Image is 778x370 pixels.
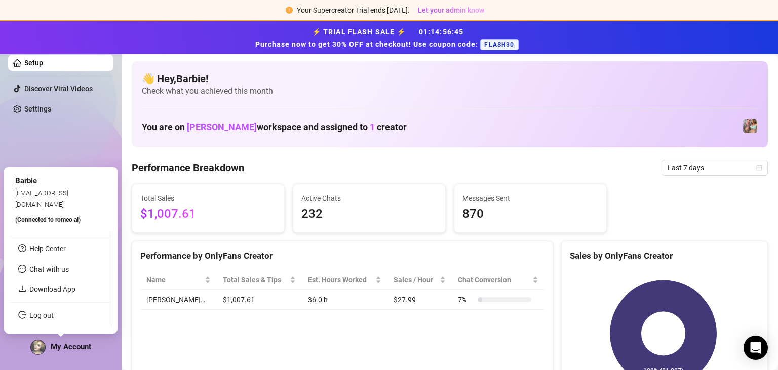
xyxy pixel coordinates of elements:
a: Log out [29,311,54,319]
a: Help Center [29,245,66,253]
span: My Account [51,342,91,351]
span: Active Chats [301,193,437,204]
span: Total Sales & Tips [223,274,288,285]
span: [EMAIL_ADDRESS][DOMAIN_NAME] [15,189,68,208]
a: Discover Viral Videos [24,85,93,93]
div: Sales by OnlyFans Creator [570,249,759,263]
div: Performance by OnlyFans Creator [140,249,544,263]
span: 1 [370,122,375,132]
div: Open Intercom Messenger [744,336,768,360]
a: Settings [24,105,51,113]
a: Download App [29,285,75,293]
th: Sales / Hour [387,270,452,290]
span: 232 [301,205,437,224]
span: 01 : 14 : 56 : 45 [419,28,464,36]
th: Name [140,270,217,290]
span: Total Sales [140,193,276,204]
h4: Performance Breakdown [132,161,244,175]
span: $1,007.61 [140,205,276,224]
div: Est. Hours Worked [308,274,373,285]
span: 7 % [458,294,474,305]
span: (Connected to romeo ai ) [15,216,81,224]
li: Log out [10,307,111,323]
img: ACg8ocJ7qFT1T1g3V8amQU8p1tdqAo8N8UIrwa9N-o78WgnmMdEYAJJ7=s96-c [31,340,45,354]
button: Let your admin know [414,4,488,16]
span: 870 [462,205,598,224]
span: message [18,265,26,273]
span: Name [146,274,203,285]
span: Sales / Hour [394,274,438,285]
span: Chat with us [29,265,69,273]
img: Jess [743,119,757,133]
span: exclamation-circle [286,7,293,14]
td: $27.99 [387,290,452,310]
span: Your Supercreator Trial ends [DATE]. [297,6,410,14]
span: Check what you achieved this month [142,86,758,97]
span: Last 7 days [668,160,762,175]
td: [PERSON_NAME]… [140,290,217,310]
th: Total Sales & Tips [217,270,302,290]
span: Chat Conversion [458,274,530,285]
strong: ⚡ TRIAL FLASH SALE ⚡ [255,28,522,48]
a: Setup [24,59,43,67]
span: Let your admin know [418,6,484,14]
span: FLASH30 [480,39,518,50]
span: Barbie [15,176,37,186]
td: 36.0 h [302,290,387,310]
strong: Purchase now to get 30% OFF at checkout! Use coupon code: [255,40,480,48]
th: Chat Conversion [452,270,544,290]
span: Messages Sent [462,193,598,204]
span: [PERSON_NAME] [187,122,257,132]
h1: You are on workspace and assigned to creator [142,122,407,133]
span: calendar [756,165,762,171]
td: $1,007.61 [217,290,302,310]
h4: 👋 Hey, Barbie ! [142,71,758,86]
